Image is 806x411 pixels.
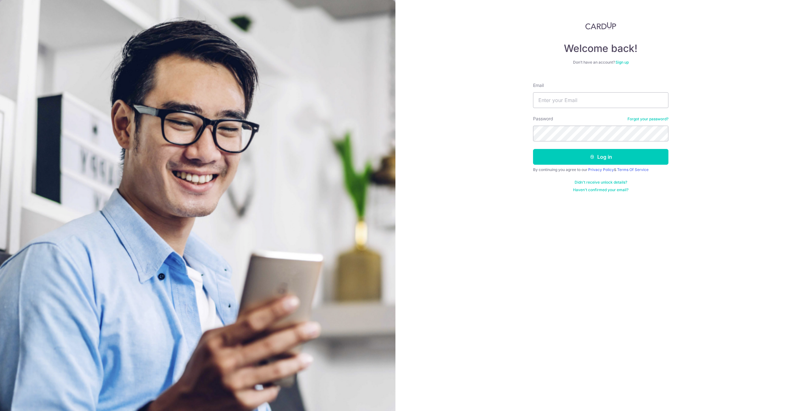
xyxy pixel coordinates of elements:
a: Didn't receive unlock details? [575,180,627,185]
a: Forgot your password? [627,117,668,122]
a: Haven't confirmed your email? [573,187,628,192]
a: Privacy Policy [588,167,614,172]
label: Email [533,82,544,88]
div: Don’t have an account? [533,60,668,65]
a: Terms Of Service [617,167,649,172]
input: Enter your Email [533,92,668,108]
button: Log in [533,149,668,165]
h4: Welcome back! [533,42,668,55]
a: Sign up [616,60,629,65]
div: By continuing you agree to our & [533,167,668,172]
label: Password [533,116,553,122]
img: CardUp Logo [585,22,616,30]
